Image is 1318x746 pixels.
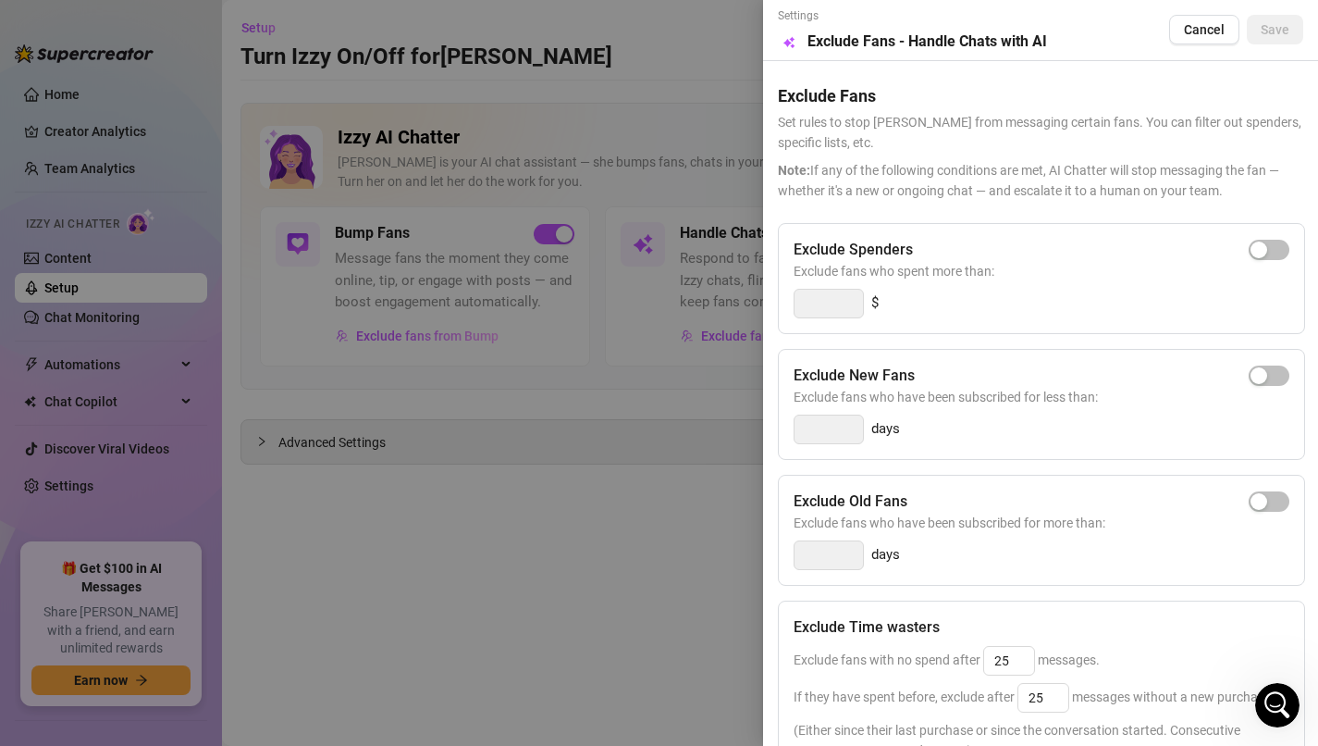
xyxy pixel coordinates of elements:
[81,486,340,522] div: onlyfans keeps asking me to add a tag of the other vreator
[794,653,1100,667] span: Exclude fans with no spend after messages.
[794,690,1275,704] span: If they have spent before, exclude after messages without a new purchase.
[778,112,1303,153] span: Set rules to stop [PERSON_NAME] from messaging certain fans. You can filter out spenders, specifi...
[871,418,900,441] span: days
[15,262,355,305] div: Denise says…
[778,160,1303,201] span: If any of the following conditions are met, AI Chatter will stop messaging the fan — whether it's...
[43,35,289,87] li: Train Izzy: Complete at least 20 conversations to help [PERSON_NAME] learn your voice.
[15,304,355,377] div: Denise says…
[302,388,340,406] div: hello?
[15,475,355,535] div: Denise says…
[81,315,340,351] div: can you check now if we can enable izzy please?
[309,443,340,462] div: hello
[81,546,340,601] div: creator on ppv and i did but everytime it is sent it keeps asking me again and again
[794,387,1289,407] span: Exclude fans who have been subscribed for less than:
[1247,15,1303,44] button: Save
[794,616,940,639] h5: Exclude Time wasters
[88,604,103,619] button: Upload attachment
[29,604,43,619] button: Emoji picker
[778,163,810,178] span: Note:
[90,9,139,23] h1: Giselle
[794,491,907,513] h5: Exclude Old Fans
[807,31,1047,53] h5: Exclude Fans - Handle Chats with AI
[778,7,1047,25] span: Settings
[794,239,913,261] h5: Exclude Spenders
[1184,22,1225,37] span: Cancel
[288,377,355,417] div: hello?
[294,432,355,473] div: hello
[67,304,355,362] div: can you check now if we can enable izzy please?
[871,292,879,315] span: $
[794,365,915,387] h5: Exclude New Fans
[1255,683,1300,727] iframe: Intercom live chat
[12,7,47,43] button: go back
[90,23,172,42] p: Active 4h ago
[15,432,355,475] div: Denise says…
[58,604,73,619] button: Gif picker
[778,83,1303,108] h5: Exclude Fans
[43,92,289,126] li: Product Catalog: Try to diversify the level of exclusivity of your offers.
[328,273,340,292] div: hi
[117,604,132,619] button: Start recording
[794,513,1289,533] span: Exclude fans who have been subscribed for more than:
[15,377,355,432] div: Denise says…
[15,535,355,614] div: Denise says…
[30,232,127,243] div: Giselle • 20h ago
[289,7,325,43] button: Home
[317,597,347,627] button: Send a message…
[871,544,900,566] span: days
[67,535,355,612] div: creator on ppv and i did but everytime it is sent it keeps asking me again and again
[314,262,355,303] div: hi
[53,10,82,40] img: Profile image for Giselle
[325,7,358,41] div: Close
[30,144,289,217] div: Once you've completed these steps, just send me a message and I’ll go ahead and enable [PERSON_NA...
[1169,15,1239,44] button: Cancel
[67,475,355,533] div: onlyfans keeps asking me to add a tag of the other vreator
[794,261,1289,281] span: Exclude fans who spent more than:
[16,566,354,597] textarea: Message…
